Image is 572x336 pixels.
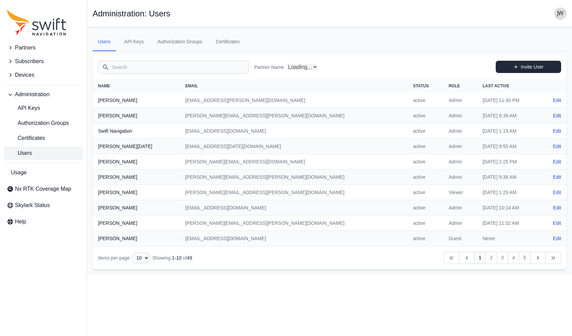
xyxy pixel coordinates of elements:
[553,189,561,196] a: Edit
[553,174,561,180] a: Edit
[477,108,541,123] td: [DATE] 8:39 AM
[443,93,477,108] td: Admin
[408,79,443,93] th: Status
[93,79,180,93] th: Name
[180,170,408,185] td: [PERSON_NAME][EMAIL_ADDRESS][PERSON_NAME][DOMAIN_NAME]
[553,128,561,134] a: Edit
[4,68,83,82] button: Devices
[508,252,519,264] a: 4
[180,139,408,154] td: [EMAIL_ADDRESS][DATE][DOMAIN_NAME]
[443,139,477,154] td: Admin
[443,185,477,200] td: Viewer
[408,200,443,216] td: active
[477,170,541,185] td: [DATE] 9:38 AM
[180,108,408,123] td: [PERSON_NAME][EMAIL_ADDRESS][PERSON_NAME][DOMAIN_NAME]
[497,252,508,264] a: 3
[4,88,83,101] button: Administration
[443,231,477,246] td: Guest
[7,104,40,112] span: API Keys
[15,201,50,209] span: Skylark Status
[93,231,180,246] th: [PERSON_NAME]
[443,216,477,231] td: Admin
[474,252,486,264] a: 1
[172,255,181,261] span: 1 - 10
[443,79,477,93] th: Role
[93,33,116,51] a: Users
[477,93,541,108] td: [DATE] 11:40 PM
[15,71,34,79] span: Devices
[408,108,443,123] td: active
[98,61,249,74] input: Search
[477,216,541,231] td: [DATE] 11:52 AM
[180,185,408,200] td: [PERSON_NAME][EMAIL_ADDRESS][PERSON_NAME][DOMAIN_NAME]
[477,79,541,93] th: Last Active
[496,61,561,73] a: Invite User
[152,254,192,261] div: Showing of
[15,218,26,226] span: Help
[408,123,443,139] td: active
[408,139,443,154] td: active
[4,55,83,68] button: Subscribers
[180,123,408,139] td: [EMAIL_ADDRESS][DOMAIN_NAME]
[553,143,561,150] a: Edit
[93,216,180,231] th: [PERSON_NAME]
[477,123,541,139] td: [DATE] 1:19 AM
[477,154,541,170] td: [DATE] 2:25 PM
[408,216,443,231] td: active
[180,216,408,231] td: [PERSON_NAME][EMAIL_ADDRESS][PERSON_NAME][DOMAIN_NAME]
[4,199,83,212] a: Skylark Status
[187,255,192,261] span: 49
[553,204,561,211] a: Edit
[477,200,541,216] td: [DATE] 10:14 AM
[7,119,69,127] span: Authorization Groups
[93,185,180,200] th: [PERSON_NAME]
[443,154,477,170] td: Admin
[4,146,83,160] a: Users
[408,231,443,246] td: active
[15,185,71,193] span: Nx RTK Coverage Map
[4,101,83,115] a: API Keys
[7,134,45,142] span: Certificates
[180,231,408,246] td: [EMAIL_ADDRESS][DOMAIN_NAME]
[93,123,180,139] th: Swift Navigation
[408,93,443,108] td: active
[119,33,149,51] a: API Keys
[180,200,408,216] td: [EMAIL_ADDRESS][DOMAIN_NAME]
[553,235,561,242] a: Edit
[180,79,408,93] th: Email
[15,57,44,65] span: Subscribers
[486,252,497,264] a: 2
[132,252,149,263] select: Display Limit
[4,116,83,130] a: Authorization Groups
[4,131,83,145] a: Certificates
[93,10,170,18] h1: Administration: Users
[93,93,180,108] th: [PERSON_NAME]
[93,108,180,123] th: [PERSON_NAME]
[408,185,443,200] td: active
[408,154,443,170] td: active
[408,170,443,185] td: active
[477,231,541,246] td: Never
[93,170,180,185] th: [PERSON_NAME]
[93,246,567,269] nav: Table navigation
[4,182,83,196] a: Nx RTK Coverage Map
[4,215,83,229] a: Help
[4,41,83,55] button: Partners
[443,200,477,216] td: Admin
[553,158,561,165] a: Edit
[98,255,130,261] span: Items per page
[93,154,180,170] th: [PERSON_NAME]
[93,200,180,216] th: [PERSON_NAME]
[553,220,561,227] a: Edit
[93,139,180,154] th: [PERSON_NAME][DATE]
[477,139,541,154] td: [DATE] 9:55 AM
[15,90,49,99] span: Administration
[210,33,245,51] a: Certificates
[11,169,27,177] span: Usage
[553,97,561,104] a: Edit
[180,93,408,108] td: [EMAIL_ADDRESS][PERSON_NAME][DOMAIN_NAME]
[443,123,477,139] td: Admin
[553,112,561,119] a: Edit
[15,44,35,52] span: Partners
[7,149,32,157] span: Users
